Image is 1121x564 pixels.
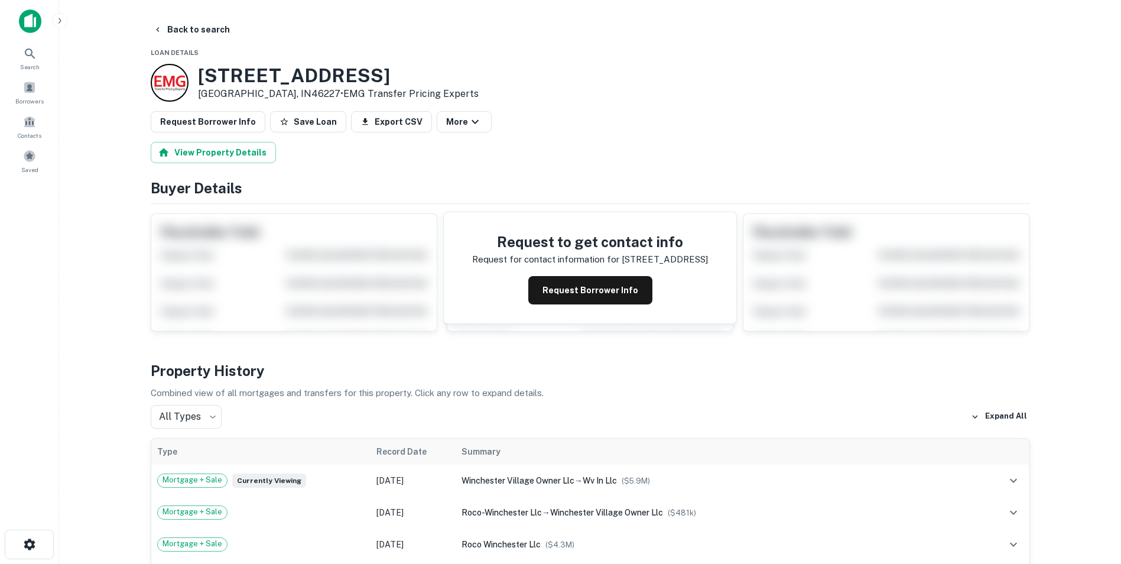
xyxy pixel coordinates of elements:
button: Expand All [968,408,1030,426]
h4: Request to get contact info [472,231,708,252]
td: [DATE] [371,529,456,560]
th: Summary [456,439,986,465]
button: Back to search [148,19,235,40]
span: Mortgage + Sale [158,538,227,550]
button: View Property Details [151,142,276,163]
span: Contacts [18,131,41,140]
span: Search [20,62,40,72]
p: Combined view of all mortgages and transfers for this property. Click any row to expand details. [151,386,1030,400]
span: Saved [21,165,38,174]
button: More [437,111,492,132]
div: → [462,474,980,487]
span: ($ 481k ) [668,508,696,517]
button: Request Borrower Info [528,276,652,304]
p: Request for contact information for [472,252,619,267]
button: Export CSV [351,111,432,132]
a: Saved [4,145,56,177]
a: EMG Transfer Pricing Experts [343,88,479,99]
span: Mortgage + Sale [158,506,227,518]
button: expand row [1003,471,1023,491]
div: All Types [151,405,222,429]
span: ($ 5.9M ) [622,477,650,485]
span: ($ 4.3M ) [545,540,574,549]
span: roco-winchester llc [462,508,542,517]
td: [DATE] [371,497,456,529]
span: wv in llc [583,476,617,485]
button: expand row [1003,534,1023,555]
button: Save Loan [270,111,346,132]
button: expand row [1003,503,1023,523]
td: [DATE] [371,465,456,497]
div: → [462,506,980,519]
a: Contacts [4,111,56,142]
a: Borrowers [4,76,56,108]
p: [GEOGRAPHIC_DATA], IN46227 • [198,87,479,101]
iframe: Chat Widget [1062,469,1121,526]
span: Mortgage + Sale [158,474,227,486]
h4: Property History [151,360,1030,381]
a: Search [4,42,56,74]
p: [STREET_ADDRESS] [622,252,708,267]
span: winchester village owner llc [462,476,574,485]
span: roco winchester llc [462,540,541,549]
span: winchester village owner llc [550,508,663,517]
th: Type [151,439,371,465]
span: Borrowers [15,96,44,106]
h3: [STREET_ADDRESS] [198,64,479,87]
th: Record Date [371,439,456,465]
h4: Buyer Details [151,177,1030,199]
button: Request Borrower Info [151,111,265,132]
span: Loan Details [151,49,199,56]
img: capitalize-icon.png [19,9,41,33]
span: Currently viewing [232,474,306,488]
